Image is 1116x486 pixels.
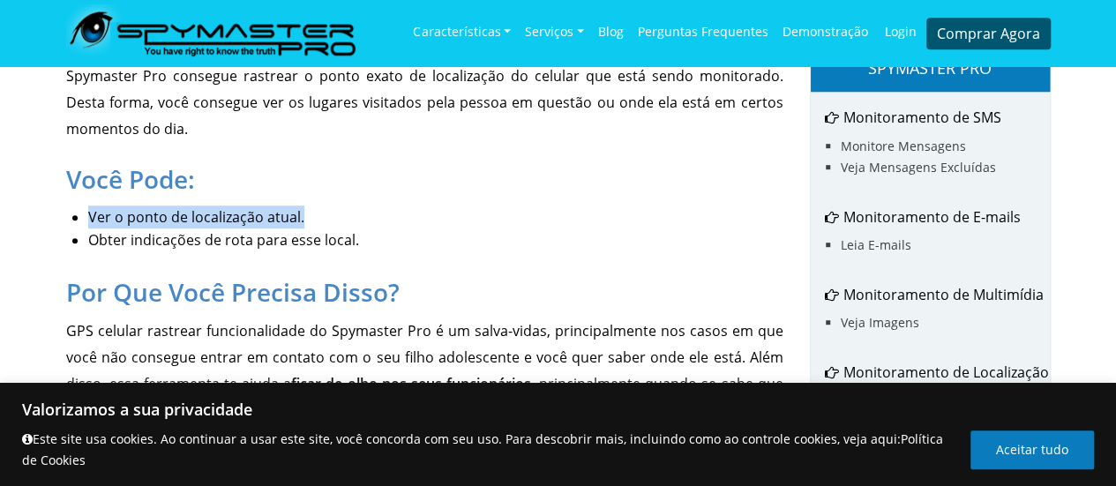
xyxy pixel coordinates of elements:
a: Perguntas frequentes [631,6,775,57]
li: Obter indicações de rota para esse local. [88,228,783,251]
h6: Monitoramento de Localização via GPS [825,364,1050,398]
a: Demonstração [775,6,875,57]
p: Este site usa cookies. Ao continuar a usar este site, você concorda com seu uso. Para descobrir m... [22,429,957,471]
h6: Monitoramento de E-mails [825,209,1050,226]
span: Ajuda [39,12,84,28]
h2: Você pode: [66,156,783,195]
a: Blog [591,6,631,57]
a: Serviços [518,6,591,61]
img: SpymasterPro [66,4,356,62]
a: Comprar Agora [926,18,1051,49]
h6: Monitoramento de SMS [825,109,1050,126]
a: ficar de olho nos seus funcionários [291,374,531,393]
p: Valorizamos a sua privacidade [22,399,1094,420]
h6: Monitoramento de Multimídia [825,287,1050,303]
li: Veja Imagens [841,312,1032,333]
p: GPS celular rastrear funcionalidade do Spymaster Pro é um salva-vidas, principalmente nos casos e... [66,318,783,450]
li: Monitore Mensagens [841,136,1032,157]
li: Ver o ponto de localização atual. [88,206,783,228]
li: Leia E-mails [841,235,1032,256]
button: Aceitar tudo [970,430,1094,469]
a: Características [406,6,518,61]
a: Política de Cookies [22,430,943,468]
h2: Por que você precisa disso? [66,269,783,308]
p: Spymaster Pro consegue rastrear o ponto exato de localização do celular que está sendo monitorado... [66,63,783,142]
li: Veja Mensagens Excluídas [841,157,1032,178]
a: Login [875,6,926,57]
